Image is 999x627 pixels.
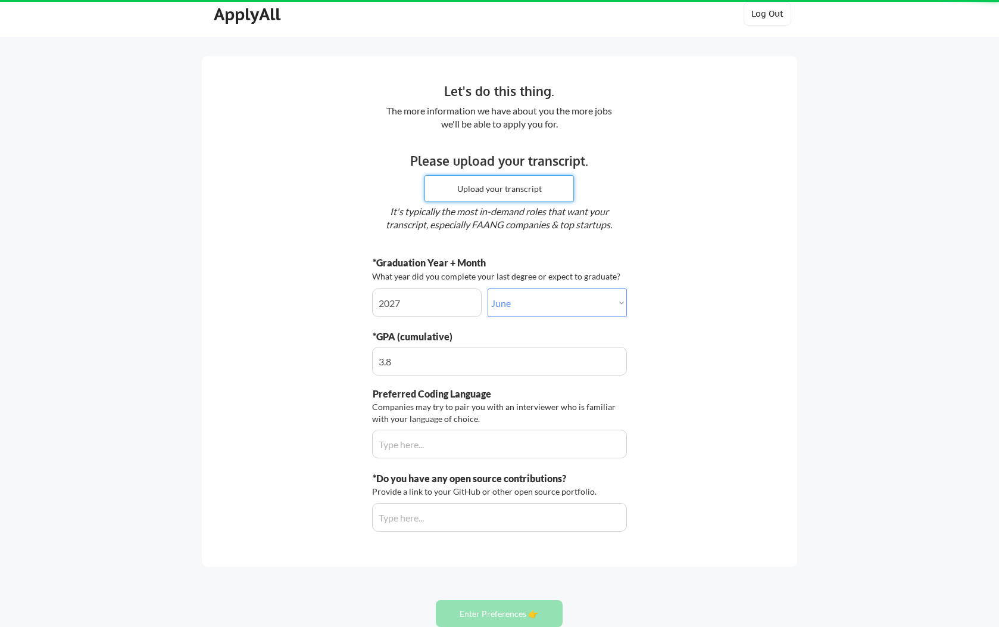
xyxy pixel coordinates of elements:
[373,256,523,269] div: *Graduation Year + Month
[214,4,284,24] div: ApplyAll
[373,472,623,485] div: *Do you have any open source contributions?
[372,288,482,317] input: Year
[372,401,623,424] div: Companies may try to pair you with an interviewer who is familiar with your language of choice.
[373,330,538,343] div: *GPA (cumulative)
[380,104,619,131] div: The more information we have about you the more jobs we'll be able to apply you for.
[373,387,538,401] div: Preferred Coding Language
[372,347,627,375] input: Type here...
[372,271,623,283] div: What year did you complete your last degree or expect to graduate?
[436,600,563,627] button: Enter Preferences 👉
[372,430,627,458] input: Type here...
[372,503,627,532] input: Type here...
[318,82,680,101] div: Let's do this thing.
[386,206,612,230] em: It's typically the most in-demand roles that want your transcript, especially FAANG companies & t...
[372,486,600,498] div: Provide a link to your GitHub or other open source portfolio.
[744,2,791,26] button: Log Out
[318,151,680,170] div: Please upload your transcript.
